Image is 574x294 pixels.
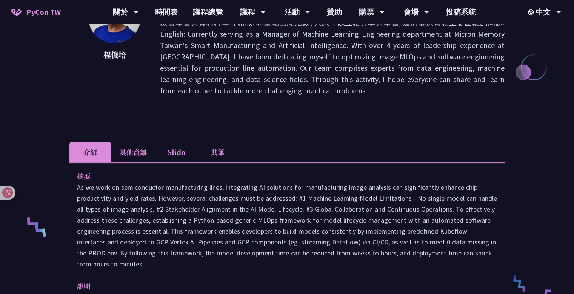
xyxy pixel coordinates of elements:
[88,49,141,60] p: 程俊培
[77,182,497,269] p: As we work on semiconductor manufacturing lines, integrating AI solutions for manufacturing image...
[77,281,482,292] p: 說明
[26,6,61,18] span: PyCon TW
[528,9,536,15] img: Locale Icon
[69,142,111,162] li: 介紹
[111,142,155,162] li: 其他資訊
[77,171,482,182] p: 摘要
[11,8,23,16] img: Home icon of PyCon TW 2025
[197,142,239,162] li: 共筆
[4,3,68,22] a: PyCon TW
[155,142,197,162] li: Slido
